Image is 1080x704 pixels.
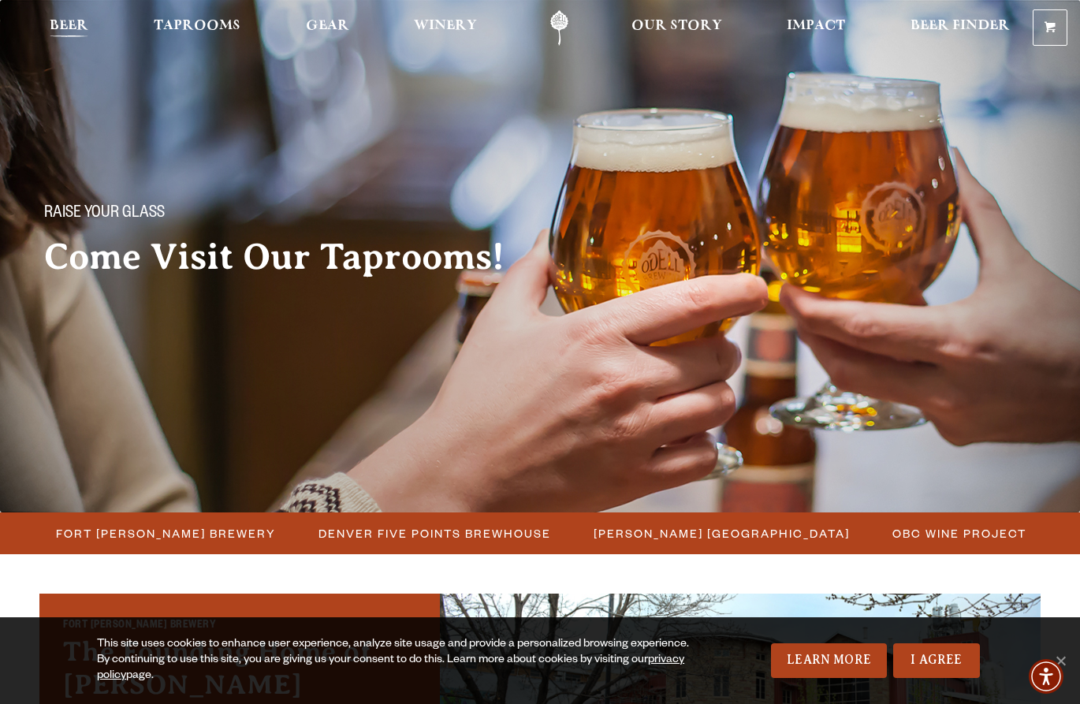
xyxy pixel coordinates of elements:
span: Our Story [631,20,722,32]
span: Taprooms [154,20,240,32]
span: Raise your glass [44,204,165,225]
h2: Come Visit Our Taprooms! [44,237,536,277]
span: Impact [787,20,845,32]
a: [PERSON_NAME] [GEOGRAPHIC_DATA] [584,522,858,545]
a: Denver Five Points Brewhouse [309,522,559,545]
span: Beer [50,20,88,32]
span: Beer Finder [911,20,1010,32]
a: Beer [39,10,99,46]
a: Learn More [771,643,887,678]
a: OBC Wine Project [883,522,1034,545]
span: OBC Wine Project [892,522,1026,545]
a: Winery [404,10,487,46]
a: Our Story [621,10,732,46]
a: Gear [296,10,359,46]
span: Winery [414,20,477,32]
a: Fort [PERSON_NAME] Brewery [47,522,284,545]
a: Odell Home [530,10,589,46]
a: Taprooms [143,10,251,46]
a: Impact [776,10,855,46]
div: Accessibility Menu [1029,659,1063,694]
span: Denver Five Points Brewhouse [318,522,551,545]
a: I Agree [893,643,980,678]
span: Gear [306,20,349,32]
div: This site uses cookies to enhance user experience, analyze site usage and provide a personalized ... [97,637,698,684]
span: [PERSON_NAME] [GEOGRAPHIC_DATA] [594,522,850,545]
a: Beer Finder [900,10,1020,46]
span: Fort [PERSON_NAME] Brewery [56,522,276,545]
